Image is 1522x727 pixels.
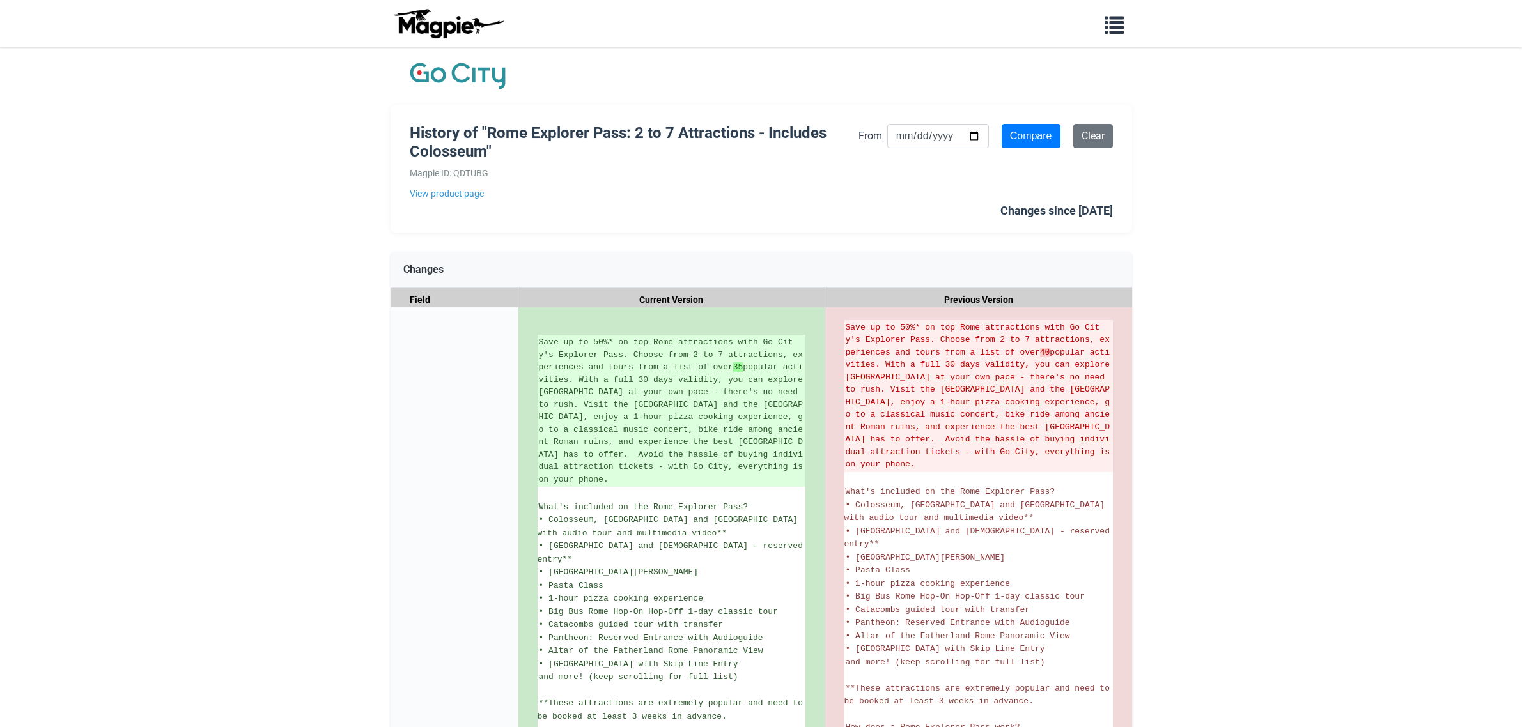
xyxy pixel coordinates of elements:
div: Changes [391,252,1132,288]
span: • 1-hour pizza cooking experience [846,579,1010,588]
span: • Pasta Class [846,565,910,575]
span: • Pantheon: Reserved Entrance with Audioguide [846,618,1070,627]
div: Current Version [518,288,825,312]
del: Save up to 50%* on top Rome attractions with Go City's Explorer Pass. Choose from 2 to 7 attracti... [846,321,1112,471]
span: **These attractions are extremely popular and need to be booked at least 3 weeks in advance. [538,698,808,721]
span: **These attractions are extremely popular and need to be booked at least 3 weeks in advance. [844,684,1115,707]
span: • Catacombs guided tour with transfer [539,620,724,629]
div: Magpie ID: QDTUBG [410,166,858,180]
span: • Colosseum, [GEOGRAPHIC_DATA] and [GEOGRAPHIC_DATA] with audio tour and multimedia video** [538,515,803,538]
div: Field [391,288,518,312]
span: • [GEOGRAPHIC_DATA] and [DEMOGRAPHIC_DATA] - reserved entry** [538,541,808,564]
h1: History of "Rome Explorer Pass: 2 to 7 Attractions - Includes Colosseum" [410,124,858,161]
img: Company Logo [410,60,506,92]
label: From [858,128,882,144]
span: • [GEOGRAPHIC_DATA][PERSON_NAME] [846,553,1006,562]
span: • Pantheon: Reserved Entrance with Audioguide [539,633,763,643]
span: and more! (keep scrolling for full list) [539,672,738,682]
span: • Altar of the Fatherland Rome Panoramic View [846,631,1070,641]
img: logo-ab69f6fb50320c5b225c76a69d11143b.png [391,8,506,39]
ins: Save up to 50%* on top Rome attractions with Go City's Explorer Pass. Choose from 2 to 7 attracti... [539,336,804,486]
span: • [GEOGRAPHIC_DATA] with Skip Line Entry [539,659,738,669]
a: Clear [1073,124,1113,148]
span: • Big Bus Rome Hop-On Hop-Off 1-day classic tour [539,607,778,616]
a: View product page [410,187,858,201]
div: Previous Version [825,288,1132,312]
span: • Colosseum, [GEOGRAPHIC_DATA] and [GEOGRAPHIC_DATA] with audio tour and multimedia video** [844,500,1110,523]
span: • Big Bus Rome Hop-On Hop-Off 1-day classic tour [846,592,1085,601]
strong: 35 [733,362,743,372]
input: Compare [1002,124,1060,148]
span: • Altar of the Fatherland Rome Panoramic View [539,646,763,655]
span: • [GEOGRAPHIC_DATA] with Skip Line Entry [846,644,1045,654]
span: • [GEOGRAPHIC_DATA][PERSON_NAME] [539,567,699,577]
span: • [GEOGRAPHIC_DATA] and [DEMOGRAPHIC_DATA] - reserved entry** [844,526,1115,549]
span: and more! (keep scrolling for full list) [846,657,1045,667]
div: Changes since [DATE] [1000,202,1113,220]
span: • Catacombs guided tour with transfer [846,605,1030,615]
span: What's included on the Rome Explorer Pass? [846,487,1055,496]
span: • Pasta Class [539,581,603,590]
span: What's included on the Rome Explorer Pass? [539,502,749,512]
span: • 1-hour pizza cooking experience [539,593,703,603]
strong: 40 [1040,348,1050,357]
